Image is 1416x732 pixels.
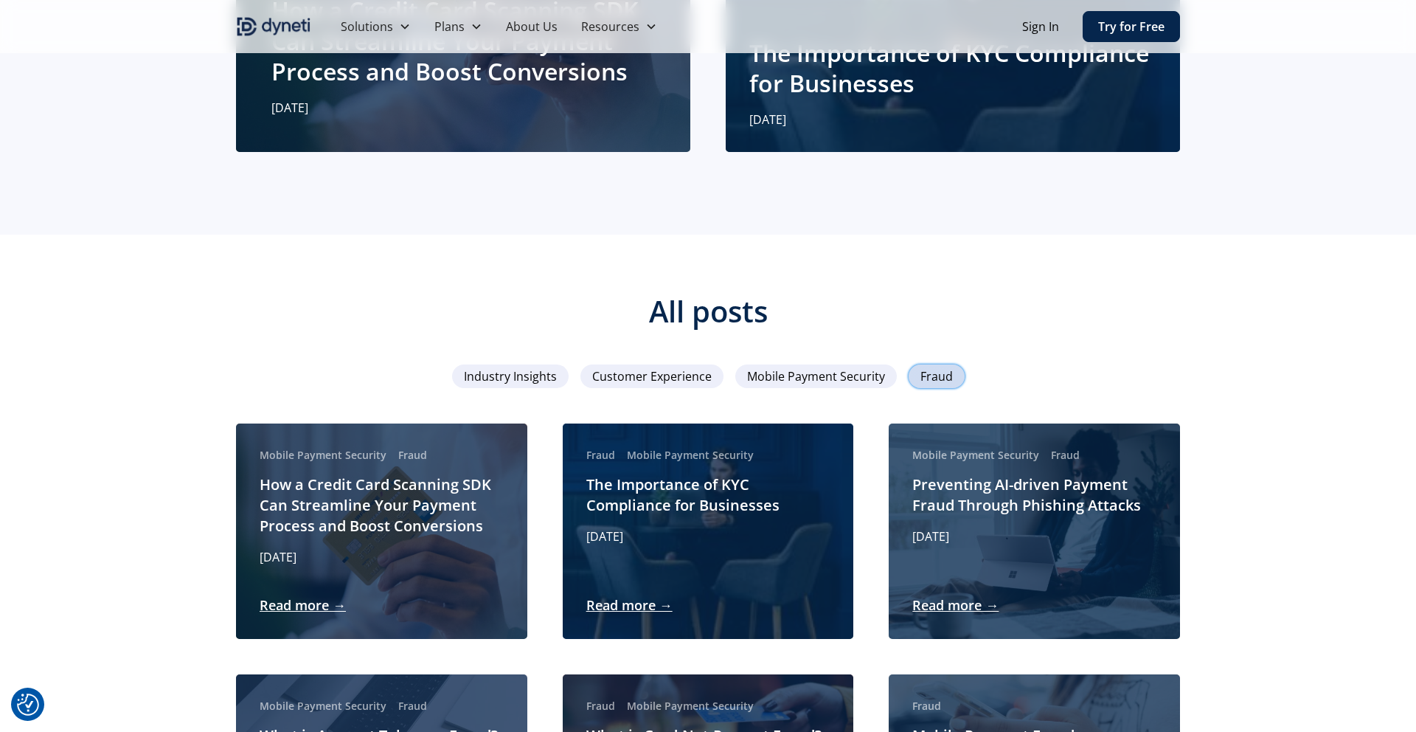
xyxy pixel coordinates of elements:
[260,447,386,463] div: Mobile Payment Security
[341,18,393,35] div: Solutions
[586,528,623,545] p: [DATE]
[260,595,346,615] a: Read more →
[260,698,386,714] div: Mobile Payment Security
[912,698,941,714] div: Fraud
[17,694,39,716] button: Consent Preferences
[912,447,1039,463] div: Mobile Payment Security
[260,548,296,566] p: [DATE]
[747,367,885,385] span: Mobile Payment Security
[586,698,615,714] div: Fraud
[912,474,1156,516] h2: Preventing AI-driven Payment Fraud Through Phishing Attacks
[592,367,712,385] span: Customer Experience
[398,447,427,463] div: Fraud
[912,528,949,545] p: [DATE]
[1022,18,1059,35] a: Sign In
[236,15,311,38] a: home
[1083,11,1180,42] a: Try for Free
[749,111,786,128] p: [DATE]
[236,294,1180,329] h3: All posts
[464,367,557,385] span: Industry Insights
[586,447,615,463] div: Fraud
[423,12,494,41] div: Plans
[236,365,1180,388] form: Email Form
[236,15,311,38] img: Dyneti indigo logo
[627,698,754,714] div: Mobile Payment Security
[586,595,673,615] a: Read more →
[17,694,39,716] img: Revisit consent button
[912,595,999,615] a: Read more →
[271,99,308,117] p: [DATE]
[586,474,830,516] h2: The Importance of KYC Compliance for Businesses
[581,18,639,35] div: Resources
[749,38,1156,99] h2: The Importance of KYC Compliance for Businesses
[329,12,423,41] div: Solutions
[434,18,465,35] div: Plans
[260,474,504,536] h2: How a Credit Card Scanning SDK Can Streamline Your Payment Process and Boost Conversions
[920,367,953,385] span: Fraud
[398,698,427,714] div: Fraud
[1051,447,1080,463] div: Fraud
[627,447,754,463] div: Mobile Payment Security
